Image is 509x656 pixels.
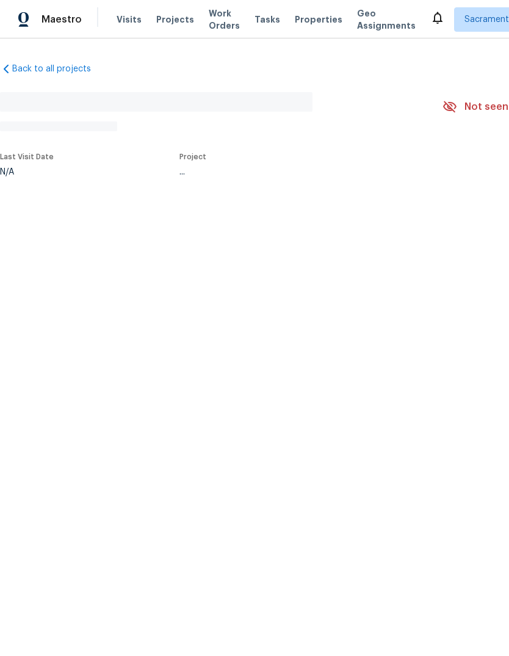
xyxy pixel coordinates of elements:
[156,13,194,26] span: Projects
[254,15,280,24] span: Tasks
[179,168,414,176] div: ...
[295,13,342,26] span: Properties
[209,7,240,32] span: Work Orders
[42,13,82,26] span: Maestro
[179,153,206,160] span: Project
[357,7,416,32] span: Geo Assignments
[117,13,142,26] span: Visits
